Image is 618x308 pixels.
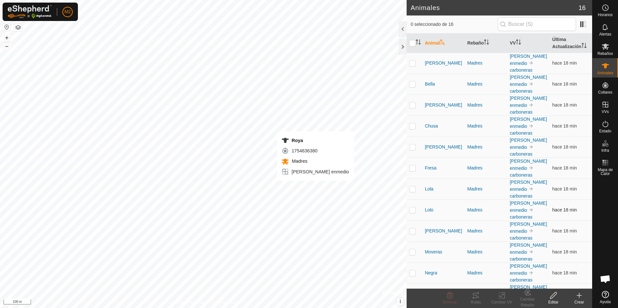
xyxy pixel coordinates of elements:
span: Eliminar [443,300,457,304]
a: [PERSON_NAME] enmedio [510,180,547,192]
span: 15 oct 2025, 11:05 [552,249,577,254]
span: i [400,299,401,304]
a: Ayuda [592,288,618,306]
span: Chusa [425,123,438,129]
a: [PERSON_NAME] enmedio [510,117,547,129]
a: [PERSON_NAME] enmedio [510,242,547,255]
span: Estado [599,129,611,133]
span: Madres [290,159,307,164]
a: carboneras [510,256,532,262]
a: [PERSON_NAME] enmedio [510,221,547,234]
span: 0 seleccionado de 16 [410,21,497,28]
img: hasta [528,270,534,275]
span: 15 oct 2025, 11:05 [552,270,577,275]
div: Chat abierto [596,269,615,289]
span: Rebaños [597,52,613,56]
img: hasta [528,102,534,108]
img: hasta [528,249,534,254]
span: 15 oct 2025, 11:05 [552,60,577,66]
div: [PERSON_NAME] enmedio [281,168,349,176]
span: 16 [579,3,586,13]
span: Fresa [425,165,436,171]
a: [PERSON_NAME] enmedio [510,159,547,171]
span: Lola [425,186,433,192]
div: Madres [467,207,505,213]
a: carboneras [510,109,532,115]
a: [PERSON_NAME] enmedio [510,284,547,297]
div: 1754636380 [281,147,349,155]
div: Madres [467,123,505,129]
button: + [3,34,11,42]
span: 15 oct 2025, 11:05 [552,102,577,108]
div: Crear [566,299,592,305]
input: Buscar (S) [498,17,576,31]
div: Madres [467,102,505,108]
img: hasta [528,81,534,87]
span: Bella [425,81,435,87]
span: 15 oct 2025, 11:05 [552,81,577,87]
span: Lolo [425,207,433,213]
span: [PERSON_NAME] [425,102,462,108]
div: Madres [467,165,505,171]
th: Animal [422,34,464,53]
span: Negra [425,270,437,276]
p-sorticon: Activar para ordenar [416,40,421,46]
a: carboneras [510,88,532,94]
a: carboneras [510,172,532,178]
span: [PERSON_NAME] [425,60,462,67]
span: M2 [64,8,70,15]
th: Última Actualización [550,34,592,53]
span: 15 oct 2025, 11:05 [552,123,577,128]
img: hasta [528,165,534,170]
h2: Animales [410,4,578,12]
div: Madres [467,228,505,234]
p-sorticon: Activar para ordenar [484,40,489,46]
div: Cambiar VV [489,299,515,305]
a: carboneras [510,151,532,157]
span: Ayuda [600,300,611,304]
a: [PERSON_NAME] enmedio [510,54,547,66]
span: Moveras [425,249,442,255]
div: Madres [467,144,505,150]
img: hasta [528,228,534,233]
div: Editar [540,299,566,305]
div: Madres [467,270,505,276]
span: 15 oct 2025, 11:05 [552,186,577,191]
a: carboneras [510,277,532,282]
span: [PERSON_NAME] [425,144,462,150]
a: [PERSON_NAME] enmedio [510,200,547,213]
span: Alertas [599,32,611,36]
a: carboneras [510,67,532,73]
div: Cambiar Rebaño [515,296,540,308]
div: Roya [281,137,349,144]
span: 15 oct 2025, 11:05 [552,144,577,149]
div: Madres [467,81,505,87]
a: carboneras [510,130,532,136]
span: Infra [601,149,609,152]
span: 15 oct 2025, 11:05 [552,228,577,233]
img: hasta [528,144,534,149]
span: Animales [597,71,613,75]
a: Política de Privacidad [170,300,207,305]
span: Horarios [598,13,613,17]
span: 15 oct 2025, 11:05 [552,165,577,170]
span: Mapa de Calor [594,168,616,176]
span: 15 oct 2025, 11:05 [552,207,577,212]
th: VV [507,34,549,53]
div: Madres [467,60,505,67]
button: i [397,298,404,305]
p-sorticon: Activar para ordenar [516,40,521,46]
img: hasta [528,123,534,128]
div: Rutas [463,299,489,305]
th: Rebaño [465,34,507,53]
p-sorticon: Activar para ordenar [440,40,445,46]
a: [PERSON_NAME] enmedio [510,263,547,276]
div: Madres [467,186,505,192]
a: carboneras [510,214,532,220]
button: Restablecer Mapa [3,23,11,31]
span: [PERSON_NAME] [425,228,462,234]
span: VVs [602,110,609,114]
a: carboneras [510,193,532,199]
a: [PERSON_NAME] enmedio [510,96,547,108]
button: Capas del Mapa [14,24,22,31]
